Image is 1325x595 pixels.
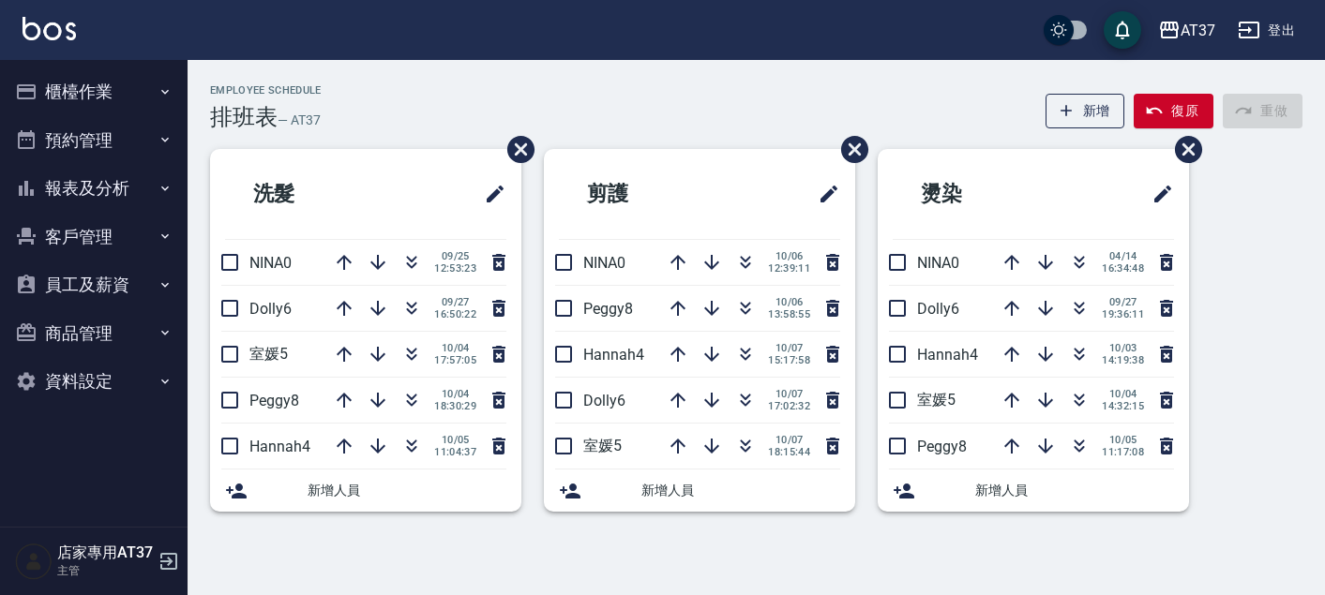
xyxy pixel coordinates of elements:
span: 10/03 [1102,342,1144,354]
span: 修改班表的標題 [806,171,840,216]
div: AT37 [1181,19,1215,42]
span: 17:57:05 [434,354,476,366]
span: 11:17:08 [1102,446,1144,458]
span: 刪除班表 [493,122,537,177]
span: 14:19:38 [1102,354,1144,366]
span: 12:39:11 [768,262,810,275]
span: 12:53:23 [434,262,476,275]
button: 預約管理 [8,116,180,165]
span: Peggy8 [917,438,967,455]
span: 刪除班表 [1161,122,1205,177]
span: 16:50:22 [434,308,476,320]
span: 09/27 [434,296,476,308]
button: save [1104,11,1141,49]
h6: — AT37 [278,111,321,130]
button: 員工及薪資 [8,260,180,309]
span: 室媛5 [249,345,288,363]
span: 新增人員 [308,481,506,500]
h2: 剪護 [559,160,731,228]
span: Hannah4 [917,346,978,364]
span: 新增人員 [641,481,840,500]
span: Dolly6 [249,300,292,318]
span: 16:34:48 [1102,262,1144,275]
span: 19:36:11 [1102,308,1144,320]
span: 09/27 [1102,296,1144,308]
span: 修改班表的標題 [1140,171,1174,216]
span: 13:58:55 [768,308,810,320]
span: NINA0 [917,254,959,272]
span: 18:15:44 [768,446,810,458]
span: 04/14 [1102,250,1144,262]
span: Hannah4 [249,438,310,455]
button: AT37 [1151,11,1223,50]
span: 新增人員 [975,481,1174,500]
span: 15:17:58 [768,354,810,366]
span: 10/05 [1102,434,1144,446]
div: 新增人員 [878,469,1189,512]
span: 10/07 [768,342,810,354]
span: 10/07 [768,434,810,446]
button: 新增 [1046,94,1125,128]
span: 18:30:29 [434,400,476,412]
button: 客戶管理 [8,213,180,261]
span: Peggy8 [249,392,299,409]
h3: 排班表 [210,104,278,130]
img: Person [15,543,53,580]
span: 10/06 [768,296,810,308]
span: 10/04 [434,388,476,400]
span: 修改班表的標題 [473,171,506,216]
button: 商品管理 [8,309,180,358]
div: 新增人員 [210,469,521,512]
div: 新增人員 [544,469,855,512]
span: 11:04:37 [434,446,476,458]
span: 09/25 [434,250,476,262]
span: 14:32:15 [1102,400,1144,412]
button: 登出 [1230,13,1302,48]
span: NINA0 [583,254,625,272]
span: Peggy8 [583,300,633,318]
span: Hannah4 [583,346,644,364]
span: Dolly6 [583,392,625,409]
button: 資料設定 [8,357,180,406]
span: NINA0 [249,254,292,272]
span: 室媛5 [583,437,622,454]
h2: 洗髮 [225,160,398,228]
span: 10/05 [434,434,476,446]
span: Dolly6 [917,300,959,318]
span: 刪除班表 [827,122,871,177]
span: 10/07 [768,388,810,400]
img: Logo [23,17,76,40]
h2: Employee Schedule [210,84,322,97]
span: 10/06 [768,250,810,262]
button: 櫃檯作業 [8,67,180,116]
span: 17:02:32 [768,400,810,412]
h5: 店家專用AT37 [57,543,153,562]
span: 10/04 [434,342,476,354]
h2: 燙染 [893,160,1065,228]
span: 室媛5 [917,391,956,409]
span: 10/04 [1102,388,1144,400]
button: 報表及分析 [8,164,180,213]
p: 主管 [57,562,153,579]
button: 復原 [1134,94,1213,128]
